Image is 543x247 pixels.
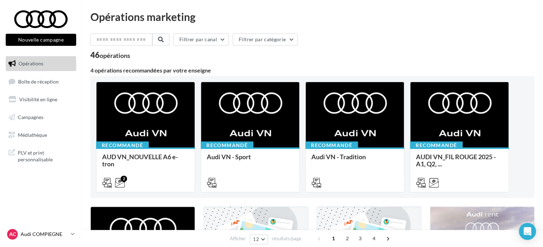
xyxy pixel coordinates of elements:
button: Filtrer par catégorie [233,33,297,45]
span: résultats/page [272,235,301,242]
div: Recommandé [96,141,149,149]
a: AC Audi COMPIEGNE [6,227,76,241]
span: 2 [342,233,353,244]
span: 12 [253,236,259,242]
button: 12 [250,234,268,244]
span: AC [9,231,16,238]
a: Opérations [4,56,78,71]
span: Opérations [19,60,43,66]
span: 1 [328,233,339,244]
div: 46 [90,51,130,59]
span: AUDI VN_FIL ROUGE 2025 - A1, Q2, ... [416,153,496,168]
div: opérations [100,52,130,59]
a: Visibilité en ligne [4,92,78,107]
div: Recommandé [410,141,463,149]
div: 4 opérations recommandées par votre enseigne [90,68,534,73]
span: Campagnes [18,114,43,120]
span: Médiathèque [18,131,47,138]
a: PLV et print personnalisable [4,145,78,166]
span: Boîte de réception [18,78,59,84]
span: AUD VN_NOUVELLE A6 e-tron [102,153,178,168]
span: Afficher [230,235,246,242]
div: Recommandé [305,141,358,149]
span: Audi VN - Tradition [311,153,366,161]
a: Boîte de réception [4,74,78,89]
span: 3 [354,233,366,244]
a: Campagnes [4,110,78,125]
button: Nouvelle campagne [6,34,76,46]
a: Médiathèque [4,128,78,143]
div: Recommandé [201,141,253,149]
span: 4 [368,233,380,244]
span: PLV et print personnalisable [18,148,73,163]
span: Audi VN - Sport [207,153,251,161]
p: Audi COMPIEGNE [21,231,68,238]
span: Visibilité en ligne [19,96,57,102]
div: Opérations marketing [90,11,534,22]
div: Open Intercom Messenger [519,223,536,240]
div: 2 [121,176,127,182]
button: Filtrer par canal [173,33,229,45]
